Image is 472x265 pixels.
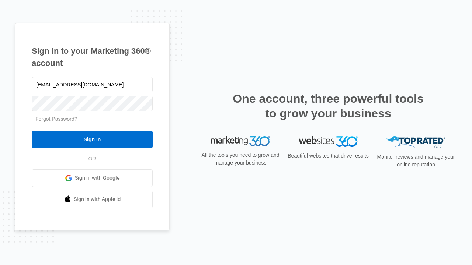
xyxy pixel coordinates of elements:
[32,45,153,69] h1: Sign in to your Marketing 360® account
[199,151,282,167] p: All the tools you need to grow and manage your business
[299,136,358,147] img: Websites 360
[287,152,369,160] p: Beautiful websites that drive results
[75,174,120,182] span: Sign in with Google
[32,169,153,187] a: Sign in with Google
[230,91,426,121] h2: One account, three powerful tools to grow your business
[386,136,445,148] img: Top Rated Local
[211,136,270,146] img: Marketing 360
[74,195,121,203] span: Sign in with Apple Id
[32,77,153,92] input: Email
[32,191,153,208] a: Sign in with Apple Id
[375,153,457,169] p: Monitor reviews and manage your online reputation
[32,131,153,148] input: Sign In
[83,155,101,163] span: OR
[35,116,77,122] a: Forgot Password?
